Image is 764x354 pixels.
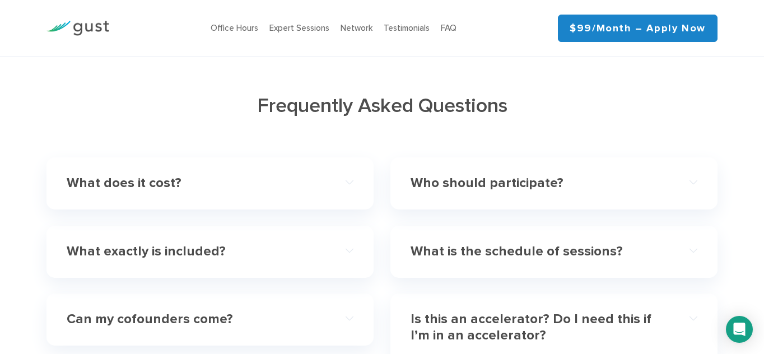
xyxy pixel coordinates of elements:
[269,23,329,33] a: Expert Sessions
[411,175,669,192] h4: Who should participate?
[211,23,258,33] a: Office Hours
[558,15,718,42] a: $99/month – Apply Now
[67,175,325,192] h4: What does it cost?
[411,311,669,344] h4: Is this an accelerator? Do I need this if I’m in an accelerator?
[67,311,325,328] h4: Can my cofounders come?
[67,244,325,260] h4: What exactly is included?
[384,23,430,33] a: Testimonials
[726,316,753,343] div: Open Intercom Messenger
[46,92,718,119] h2: Frequently Asked Questions
[411,244,669,260] h4: What is the schedule of sessions?
[441,23,456,33] a: FAQ
[46,21,109,36] img: Gust Logo
[341,23,372,33] a: Network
